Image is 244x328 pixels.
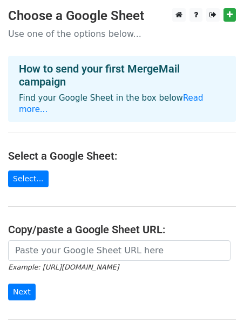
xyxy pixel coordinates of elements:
h4: Copy/paste a Google Sheet URL: [8,223,236,236]
input: Next [8,284,36,300]
a: Select... [8,170,49,187]
h4: Select a Google Sheet: [8,149,236,162]
p: Use one of the options below... [8,28,236,40]
a: Read more... [19,93,204,114]
small: Example: [URL][DOMAIN_NAME] [8,263,119,271]
input: Paste your Google Sheet URL here [8,240,231,261]
h3: Choose a Google Sheet [8,8,236,24]
p: Find your Google Sheet in the box below [19,93,225,115]
h4: How to send your first MergeMail campaign [19,62,225,88]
